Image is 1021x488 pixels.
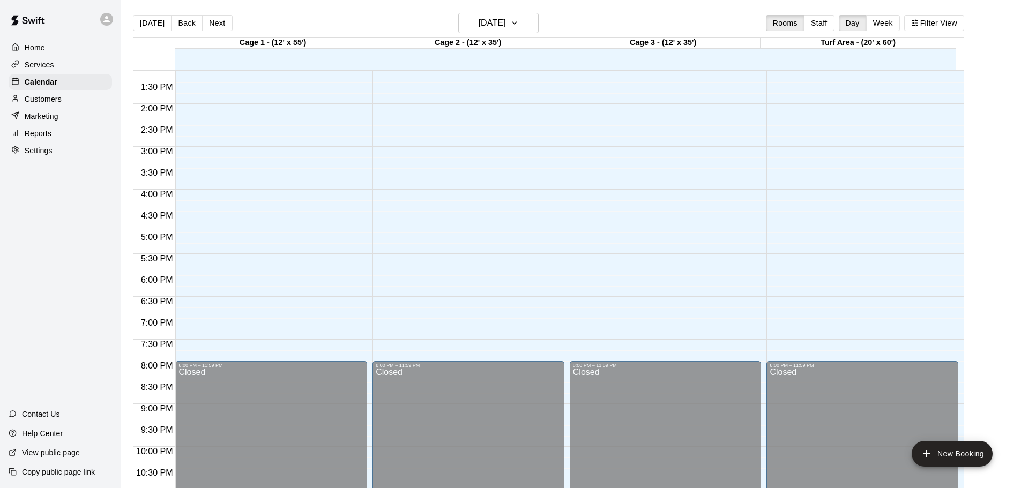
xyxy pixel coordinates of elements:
[25,128,51,139] p: Reports
[138,318,176,327] span: 7:00 PM
[9,142,112,159] a: Settings
[138,211,176,220] span: 4:30 PM
[25,77,57,87] p: Calendar
[770,363,955,368] div: 8:00 PM – 11:59 PM
[138,232,176,242] span: 5:00 PM
[565,38,761,48] div: Cage 3 - (12' x 35')
[138,147,176,156] span: 3:00 PM
[138,340,176,349] span: 7:30 PM
[25,111,58,122] p: Marketing
[839,15,867,31] button: Day
[133,468,175,477] span: 10:30 PM
[138,168,176,177] span: 3:30 PM
[9,74,112,90] a: Calendar
[138,275,176,284] span: 6:00 PM
[370,38,565,48] div: Cage 2 - (12' x 35')
[458,13,539,33] button: [DATE]
[766,15,804,31] button: Rooms
[22,447,80,458] p: View public page
[25,59,54,70] p: Services
[133,15,172,31] button: [DATE]
[761,38,956,48] div: Turf Area - (20' x 60')
[138,297,176,306] span: 6:30 PM
[479,16,506,31] h6: [DATE]
[25,145,53,156] p: Settings
[866,15,900,31] button: Week
[178,363,364,368] div: 8:00 PM – 11:59 PM
[376,363,561,368] div: 8:00 PM – 11:59 PM
[138,254,176,263] span: 5:30 PM
[138,404,176,413] span: 9:00 PM
[904,15,964,31] button: Filter View
[9,125,112,141] a: Reports
[912,441,993,467] button: add
[22,467,95,477] p: Copy public page link
[138,104,176,113] span: 2:00 PM
[138,382,176,392] span: 8:30 PM
[9,40,112,56] a: Home
[138,190,176,199] span: 4:00 PM
[138,82,176,92] span: 1:30 PM
[25,94,62,104] p: Customers
[804,15,834,31] button: Staff
[202,15,232,31] button: Next
[9,91,112,107] a: Customers
[25,42,45,53] p: Home
[133,447,175,456] span: 10:00 PM
[138,361,176,370] span: 8:00 PM
[22,409,60,419] p: Contact Us
[138,125,176,134] span: 2:30 PM
[171,15,203,31] button: Back
[9,108,112,124] a: Marketing
[175,38,370,48] div: Cage 1 - (12' x 55')
[22,428,63,439] p: Help Center
[573,363,758,368] div: 8:00 PM – 11:59 PM
[138,425,176,434] span: 9:30 PM
[9,57,112,73] a: Services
